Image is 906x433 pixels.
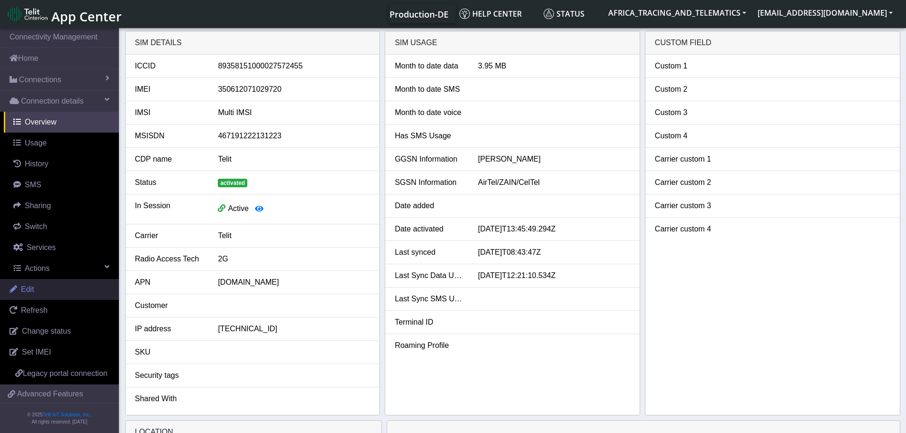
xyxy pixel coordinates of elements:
div: Carrier custom 1 [648,154,731,165]
div: Terminal ID [388,317,471,328]
div: Carrier [128,230,211,241]
div: GGSN Information [388,154,471,165]
div: 3.95 MB [471,60,637,72]
div: Last Sync SMS Usage [388,293,471,305]
div: ICCID [128,60,211,72]
div: IMSI [128,107,211,118]
div: Custom 2 [648,84,731,95]
div: Custom 1 [648,60,731,72]
div: IP address [128,323,211,335]
div: AirTel/ZAIN/CelTel [471,177,637,188]
span: Set IMEI [22,348,51,356]
button: View session details [249,200,270,218]
div: SIM details [126,31,380,55]
div: Custom field [645,31,900,55]
span: App Center [51,8,122,25]
button: AFRICA_TRACING_AND_TELEMATICS [603,4,752,21]
span: Switch [25,222,47,231]
div: Last synced [388,247,471,258]
div: Last Sync Data Usage [388,270,471,281]
div: 350612071029720 [211,84,377,95]
div: Customer [128,300,211,311]
div: Status [128,177,211,188]
img: logo-telit-cinterion-gw-new.png [8,7,48,22]
span: Advanced Features [17,388,83,400]
div: Has SMS Usage [388,130,471,142]
span: Overview [25,118,57,126]
div: Multi IMSI [211,107,377,118]
div: 89358151000027572455 [211,60,377,72]
a: App Center [8,4,120,24]
span: Change status [22,327,71,335]
a: Help center [456,4,540,23]
a: Telit IoT Solutions, Inc. [43,412,90,417]
span: Sharing [25,202,51,210]
div: Shared With [128,393,211,404]
span: History [25,160,49,168]
span: Usage [25,139,47,147]
div: Carrier custom 2 [648,177,731,188]
span: Help center [459,9,522,19]
img: knowledge.svg [459,9,470,19]
div: Date added [388,200,471,212]
div: In Session [128,200,211,218]
span: Connections [19,74,61,86]
img: status.svg [544,9,554,19]
span: Refresh [21,306,48,314]
div: Month to date voice [388,107,471,118]
div: [DATE]T08:43:47Z [471,247,637,258]
a: Switch [4,216,119,237]
span: Legacy portal connection [23,369,107,377]
span: Active [228,204,249,212]
a: Overview [4,112,119,133]
div: Custom 3 [648,107,731,118]
div: SGSN Information [388,177,471,188]
span: Connection details [21,96,84,107]
a: SMS [4,174,119,195]
div: Custom 4 [648,130,731,142]
div: MSISDN [128,130,211,142]
button: [EMAIL_ADDRESS][DOMAIN_NAME] [752,4,898,21]
a: Your current platform instance [389,4,448,23]
div: [DATE]T13:45:49.294Z [471,223,637,235]
div: Month to date SMS [388,84,471,95]
div: Telit [211,154,377,165]
span: Status [544,9,585,19]
a: Services [4,237,119,258]
a: Status [540,4,603,23]
div: Security tags [128,370,211,381]
div: Radio Access Tech [128,253,211,265]
span: Actions [25,264,49,272]
div: Roaming Profile [388,340,471,351]
div: IMEI [128,84,211,95]
span: Production-DE [390,9,448,20]
div: APN [128,277,211,288]
div: Carrier custom 3 [648,200,731,212]
span: Services [27,243,56,251]
a: Actions [4,258,119,279]
div: 2G [211,253,377,265]
span: SMS [25,181,41,189]
div: Telit [211,230,377,241]
div: [DOMAIN_NAME] [211,277,377,288]
div: SKU [128,346,211,358]
a: Sharing [4,195,119,216]
a: Usage [4,133,119,154]
div: SIM usage [385,31,640,55]
div: Carrier custom 4 [648,223,731,235]
div: [DATE]T12:21:10.534Z [471,270,637,281]
span: Edit [21,285,34,293]
a: History [4,154,119,174]
span: activated [218,179,247,187]
div: 467191222131223 [211,130,377,142]
div: CDP name [128,154,211,165]
div: Date activated [388,223,471,235]
div: [TECHNICAL_ID] [211,323,377,335]
div: [PERSON_NAME] [471,154,637,165]
div: Month to date data [388,60,471,72]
